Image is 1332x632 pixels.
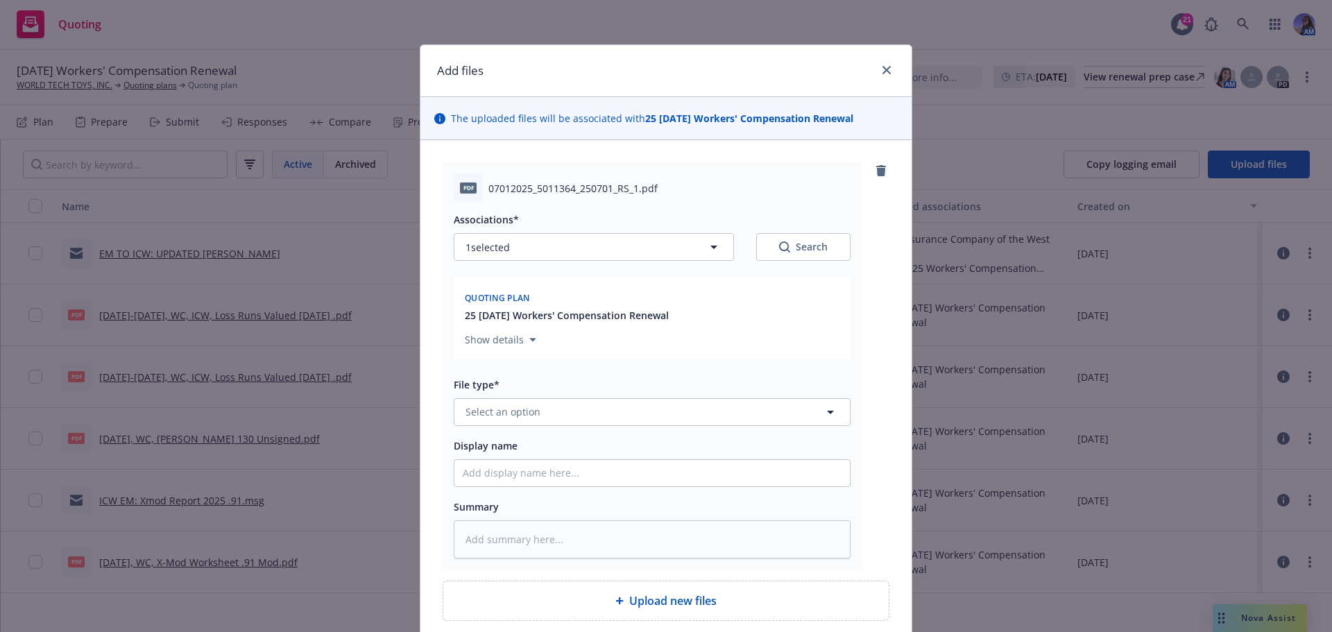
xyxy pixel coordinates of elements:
h1: Add files [437,62,484,80]
span: 07012025_5011364_250701_RS_1.pdf [488,181,658,196]
span: Summary [454,500,499,513]
span: Select an option [466,404,540,419]
svg: Search [779,241,790,253]
span: pdf [460,182,477,193]
div: Search [779,240,828,254]
span: The uploaded files will be associated with [451,111,853,126]
button: 1selected [454,233,734,261]
button: 25 [DATE] Workers' Compensation Renewal [465,308,669,323]
div: Upload new files [443,581,889,621]
a: remove [873,162,889,179]
button: Select an option [454,398,851,426]
span: Display name [454,439,518,452]
button: SearchSearch [756,233,851,261]
span: File type* [454,378,499,391]
strong: 25 [DATE] Workers' Compensation Renewal [645,112,853,125]
span: Quoting plan [465,292,530,304]
button: Show details [459,332,542,348]
span: 1 selected [466,240,510,255]
span: Associations* [454,213,519,226]
span: Upload new files [629,592,717,609]
a: close [878,62,895,78]
input: Add display name here... [454,460,850,486]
